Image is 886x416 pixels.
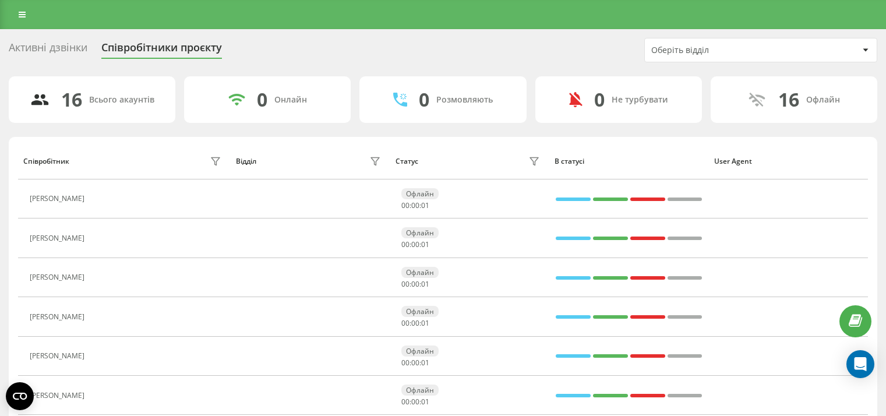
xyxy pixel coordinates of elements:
[236,157,256,165] div: Відділ
[30,273,87,281] div: [PERSON_NAME]
[421,397,429,407] span: 01
[401,318,410,328] span: 00
[401,346,439,357] div: Офлайн
[401,279,410,289] span: 00
[23,157,69,165] div: Співробітник
[396,157,418,165] div: Статус
[651,45,790,55] div: Оберіть відділ
[594,89,605,111] div: 0
[778,89,799,111] div: 16
[555,157,703,165] div: В статусі
[401,202,429,210] div: : :
[436,95,493,105] div: Розмовляють
[401,267,439,278] div: Офлайн
[401,319,429,327] div: : :
[411,279,419,289] span: 00
[30,392,87,400] div: [PERSON_NAME]
[612,95,668,105] div: Не турбувати
[401,385,439,396] div: Офлайн
[30,352,87,360] div: [PERSON_NAME]
[401,398,429,406] div: : :
[421,358,429,368] span: 01
[401,227,439,238] div: Офлайн
[421,318,429,328] span: 01
[9,41,87,59] div: Активні дзвінки
[30,234,87,242] div: [PERSON_NAME]
[714,157,863,165] div: User Agent
[401,200,410,210] span: 00
[401,306,439,317] div: Офлайн
[411,200,419,210] span: 00
[401,397,410,407] span: 00
[806,95,840,105] div: Офлайн
[411,397,419,407] span: 00
[30,313,87,321] div: [PERSON_NAME]
[411,239,419,249] span: 00
[401,358,410,368] span: 00
[421,200,429,210] span: 01
[257,89,267,111] div: 0
[274,95,307,105] div: Онлайн
[401,188,439,199] div: Офлайн
[6,382,34,410] button: Open CMP widget
[421,279,429,289] span: 01
[401,359,429,367] div: : :
[846,350,874,378] div: Open Intercom Messenger
[401,280,429,288] div: : :
[30,195,87,203] div: [PERSON_NAME]
[61,89,82,111] div: 16
[411,318,419,328] span: 00
[421,239,429,249] span: 01
[401,241,429,249] div: : :
[89,95,154,105] div: Всього акаунтів
[401,239,410,249] span: 00
[411,358,419,368] span: 00
[419,89,429,111] div: 0
[101,41,222,59] div: Співробітники проєкту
